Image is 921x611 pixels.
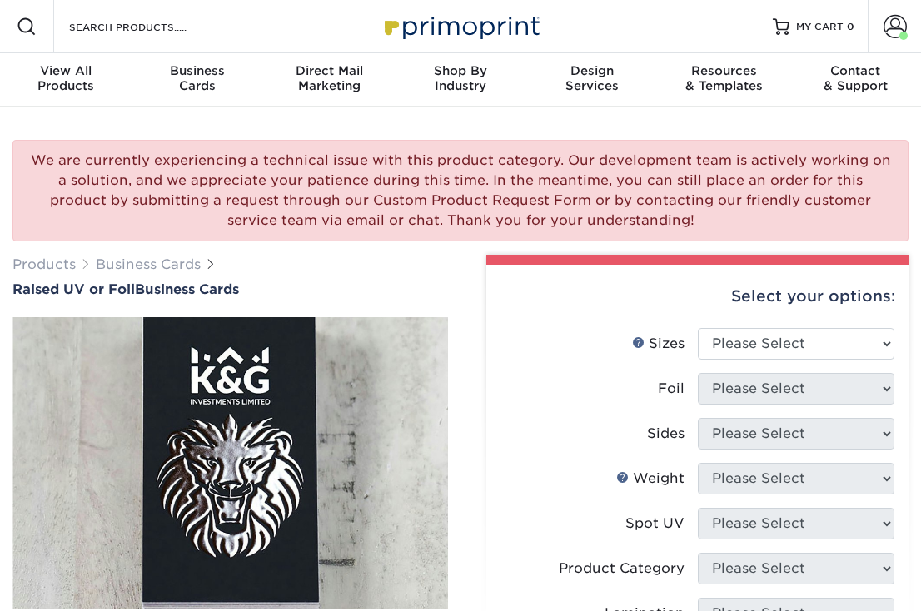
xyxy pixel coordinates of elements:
div: Sizes [632,334,685,354]
a: BusinessCards [132,53,263,107]
div: Services [526,63,658,93]
a: Contact& Support [789,53,921,107]
a: Direct MailMarketing [263,53,395,107]
span: Raised UV or Foil [12,281,135,297]
span: Resources [658,63,789,78]
a: Business Cards [96,256,201,272]
div: Industry [395,63,526,93]
div: & Templates [658,63,789,93]
a: Resources& Templates [658,53,789,107]
div: Foil [658,379,685,399]
div: Cards [132,63,263,93]
h1: Business Cards [12,281,448,297]
div: Sides [647,424,685,444]
div: Weight [616,469,685,489]
input: SEARCH PRODUCTS..... [67,17,230,37]
span: MY CART [796,20,844,34]
a: DesignServices [526,53,658,107]
div: Product Category [559,559,685,579]
div: We are currently experiencing a technical issue with this product category. Our development team ... [12,140,909,241]
a: Shop ByIndustry [395,53,526,107]
span: Business [132,63,263,78]
div: & Support [789,63,921,93]
img: Primoprint [377,8,544,44]
span: Contact [789,63,921,78]
a: Raised UV or FoilBusiness Cards [12,281,448,297]
span: Direct Mail [263,63,395,78]
span: Design [526,63,658,78]
span: Shop By [395,63,526,78]
span: 0 [847,21,854,32]
div: Marketing [263,63,395,93]
div: Spot UV [625,514,685,534]
a: Products [12,256,76,272]
div: Select your options: [500,265,895,328]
